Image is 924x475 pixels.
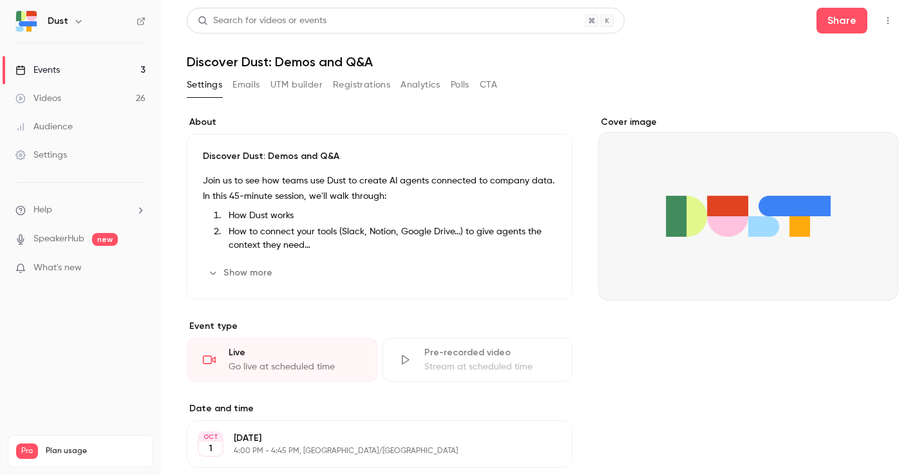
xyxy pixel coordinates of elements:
[46,446,145,456] span: Plan usage
[15,64,60,77] div: Events
[270,75,323,95] button: UTM builder
[232,75,259,95] button: Emails
[203,263,280,283] button: Show more
[209,442,212,455] p: 1
[15,120,73,133] div: Audience
[223,225,556,252] li: How to connect your tools (Slack, Notion, Google Drive...) to give agents the context they need
[816,8,867,33] button: Share
[424,346,557,359] div: Pre-recorded video
[33,232,84,246] a: SpeakerHub
[187,54,898,70] h1: Discover Dust: Demos and Q&A
[187,320,572,333] p: Event type
[223,209,556,223] li: How Dust works
[130,263,146,274] iframe: Noticeable Trigger
[451,75,469,95] button: Polls
[199,433,222,442] div: OCT
[92,233,118,246] span: new
[424,360,557,373] div: Stream at scheduled time
[187,75,222,95] button: Settings
[187,338,377,382] div: LiveGo live at scheduled time
[401,75,440,95] button: Analytics
[234,432,504,445] p: [DATE]
[382,338,573,382] div: Pre-recorded videoStream at scheduled time
[33,203,52,217] span: Help
[598,116,898,301] section: Cover image
[33,261,82,275] span: What's new
[234,446,504,456] p: 4:00 PM - 4:45 PM, [GEOGRAPHIC_DATA]/[GEOGRAPHIC_DATA]
[480,75,497,95] button: CTA
[198,14,326,28] div: Search for videos or events
[203,150,556,163] p: Discover Dust: Demos and Q&A
[598,116,898,129] label: Cover image
[187,116,572,129] label: About
[48,15,68,28] h6: Dust
[203,173,556,204] p: Join us to see how teams use Dust to create AI agents connected to company data. In this 45-minut...
[187,402,572,415] label: Date and time
[16,11,37,32] img: Dust
[333,75,390,95] button: Registrations
[229,360,361,373] div: Go live at scheduled time
[16,443,38,459] span: Pro
[15,203,146,217] li: help-dropdown-opener
[15,92,61,105] div: Videos
[229,346,361,359] div: Live
[15,149,67,162] div: Settings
